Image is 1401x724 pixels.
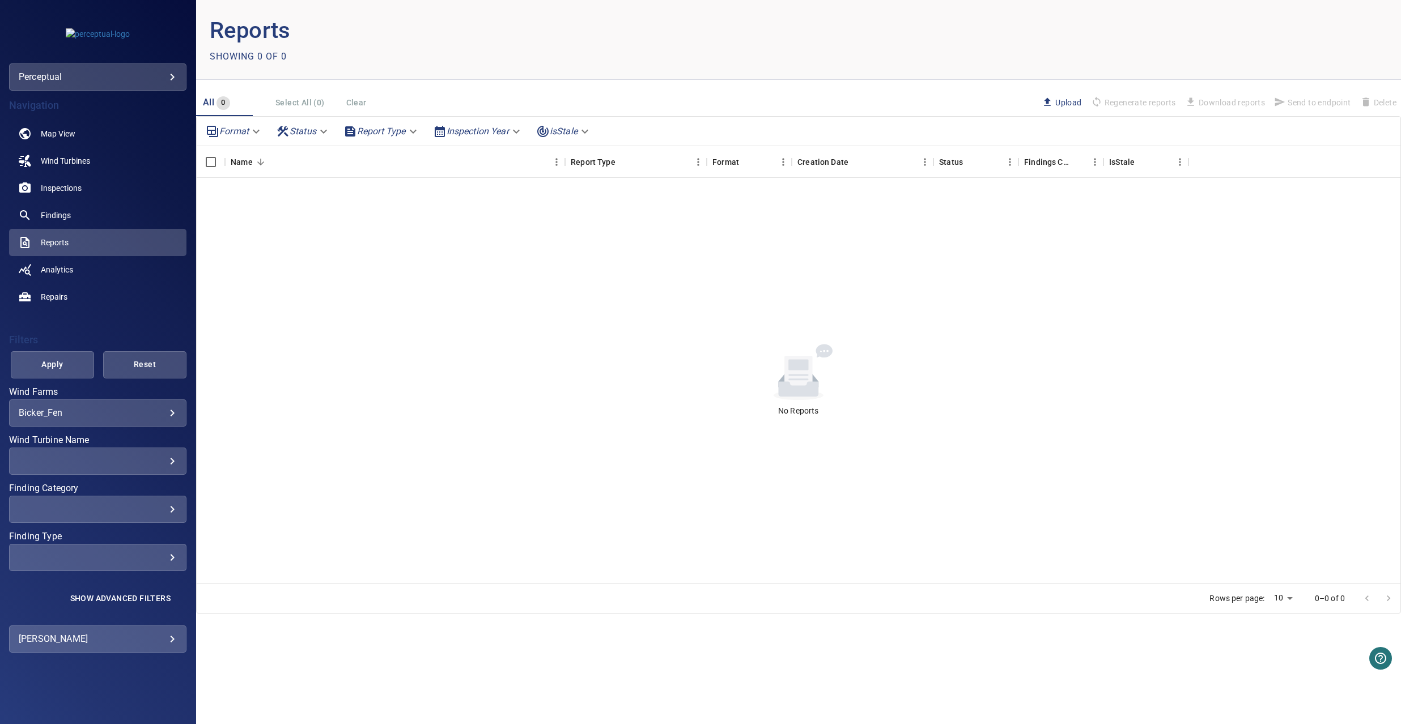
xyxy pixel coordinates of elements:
[357,126,406,137] em: Report Type
[19,630,177,648] div: [PERSON_NAME]
[70,594,171,603] span: Show Advanced Filters
[9,544,186,571] div: Finding Type
[9,448,186,475] div: Wind Turbine Name
[1037,93,1086,112] button: Upload
[1209,593,1264,604] p: Rows per page:
[203,97,214,108] span: All
[1086,154,1103,171] button: Menu
[1109,146,1135,178] div: Findings in the reports are outdated due to being updated or removed. IsStale reports do not repr...
[1171,154,1188,171] button: Menu
[41,210,71,221] span: Findings
[690,154,707,171] button: Menu
[9,174,186,202] a: inspections noActive
[778,405,819,416] div: No Reports
[916,154,933,171] button: Menu
[712,146,739,178] div: Format
[9,387,186,397] label: Wind Farms
[9,334,186,346] h4: Filters
[9,256,186,283] a: analytics noActive
[1001,154,1018,171] button: Menu
[1270,590,1297,606] div: 10
[41,291,67,303] span: Repairs
[933,146,1018,178] div: Status
[848,154,864,170] button: Sort
[339,121,424,141] div: Report Type
[25,357,80,372] span: Apply
[707,146,792,178] div: Format
[797,146,848,178] div: Creation Date
[63,589,177,607] button: Show Advanced Filters
[1042,96,1081,109] span: Upload
[201,121,267,141] div: Format
[1103,146,1188,178] div: IsStale
[19,68,177,86] div: perceptual
[1315,593,1345,604] p: 0–0 of 0
[447,126,509,137] em: Inspection Year
[739,154,755,170] button: Sort
[253,154,269,170] button: Sort
[9,147,186,174] a: windturbines noActive
[41,237,69,248] span: Reports
[9,496,186,523] div: Finding Category
[41,264,73,275] span: Analytics
[41,155,90,167] span: Wind Turbines
[117,357,172,372] span: Reset
[271,121,334,141] div: Status
[9,63,186,91] div: perceptual
[219,126,249,137] em: Format
[66,28,130,40] img: perceptual-logo
[231,146,253,178] div: Name
[428,121,527,141] div: Inspection Year
[9,229,186,256] a: reports active
[1024,146,1071,178] div: Findings Count
[9,202,186,229] a: findings noActive
[9,283,186,310] a: repairs noActive
[41,128,75,139] span: Map View
[1135,154,1150,170] button: Sort
[532,121,596,141] div: isStale
[19,407,177,418] div: Bicker_Fen
[571,146,615,178] div: Report Type
[792,146,933,178] div: Creation Date
[550,126,578,137] em: isStale
[1071,154,1086,170] button: Sort
[103,351,186,378] button: Reset
[225,146,565,178] div: Name
[565,146,707,178] div: Report Type
[11,351,94,378] button: Apply
[9,436,186,445] label: Wind Turbine Name
[615,154,631,170] button: Sort
[548,154,565,171] button: Menu
[9,484,186,493] label: Finding Category
[290,126,316,137] em: Status
[963,154,979,170] button: Sort
[9,100,186,111] h4: Navigation
[1018,146,1103,178] div: Findings Count
[9,120,186,147] a: map noActive
[939,146,963,178] div: Status
[9,532,186,541] label: Finding Type
[216,96,230,109] span: 0
[210,14,799,48] p: Reports
[775,154,792,171] button: Menu
[210,50,287,63] p: Showing 0 of 0
[41,182,82,194] span: Inspections
[1356,589,1399,607] nav: pagination navigation
[9,399,186,427] div: Wind Farms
